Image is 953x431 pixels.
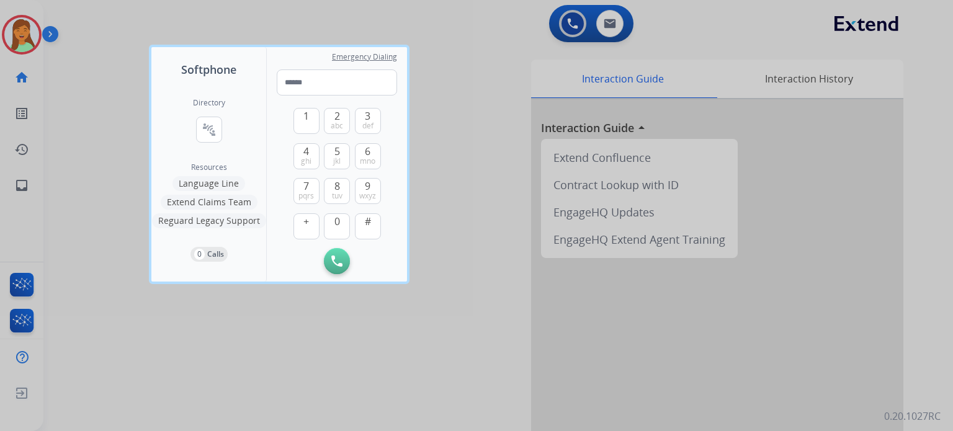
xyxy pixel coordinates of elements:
button: 6mno [355,143,381,169]
button: Reguard Legacy Support [152,213,266,228]
span: + [303,214,309,229]
p: 0 [194,249,205,260]
span: 8 [334,179,340,193]
span: 4 [303,144,309,159]
span: 6 [365,144,370,159]
button: 9wxyz [355,178,381,204]
button: 0 [324,213,350,239]
span: 1 [303,109,309,123]
span: def [362,121,374,131]
span: 7 [303,179,309,193]
img: call-button [331,255,342,267]
p: 0.20.1027RC [884,409,941,424]
span: wxyz [359,191,376,201]
span: Softphone [181,61,236,78]
mat-icon: connect_without_contact [202,122,217,137]
p: Calls [207,249,224,260]
button: Language Line [172,176,245,191]
button: Extend Claims Team [161,195,257,210]
span: Resources [191,162,227,172]
span: 3 [365,109,370,123]
button: 4ghi [293,143,320,169]
span: Emergency Dialing [332,52,397,62]
span: # [365,214,371,229]
h2: Directory [193,98,225,108]
button: 8tuv [324,178,350,204]
button: 7pqrs [293,178,320,204]
button: 3def [355,108,381,134]
span: tuv [332,191,342,201]
button: # [355,213,381,239]
span: 9 [365,179,370,193]
button: 5jkl [324,143,350,169]
button: 1 [293,108,320,134]
span: 5 [334,144,340,159]
span: 2 [334,109,340,123]
button: 0Calls [190,247,228,262]
span: ghi [301,156,311,166]
span: 0 [334,214,340,229]
span: abc [331,121,343,131]
button: + [293,213,320,239]
span: jkl [333,156,341,166]
span: mno [360,156,375,166]
button: 2abc [324,108,350,134]
span: pqrs [298,191,314,201]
